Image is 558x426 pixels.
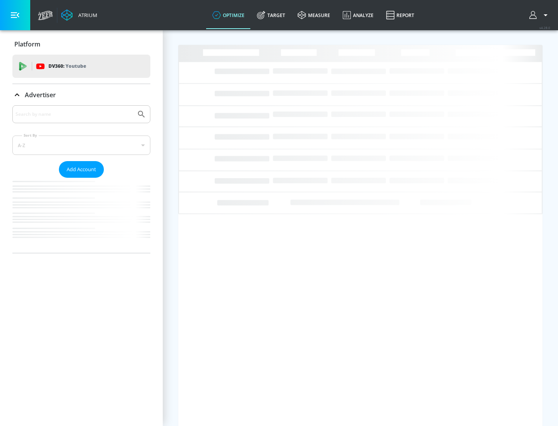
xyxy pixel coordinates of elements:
span: v 4.28.0 [539,26,550,30]
a: Target [251,1,291,29]
input: Search by name [15,109,133,119]
div: Atrium [75,12,97,19]
button: Add Account [59,161,104,178]
div: Advertiser [12,105,150,253]
p: DV360: [48,62,86,70]
a: Report [380,1,420,29]
a: measure [291,1,336,29]
a: Analyze [336,1,380,29]
p: Advertiser [25,91,56,99]
div: A-Z [12,136,150,155]
p: Platform [14,40,40,48]
div: Platform [12,33,150,55]
label: Sort By [22,133,39,138]
nav: list of Advertiser [12,178,150,253]
a: Atrium [61,9,97,21]
div: Advertiser [12,84,150,106]
div: DV360: Youtube [12,55,150,78]
a: optimize [206,1,251,29]
p: Youtube [65,62,86,70]
span: Add Account [67,165,96,174]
